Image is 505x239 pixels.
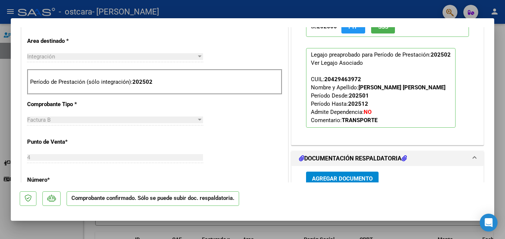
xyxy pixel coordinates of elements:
p: Punto de Venta [27,138,104,146]
p: Comprobante Tipo * [27,100,104,109]
div: 20429463972 [324,75,361,83]
strong: TRANSPORTE [342,117,377,124]
strong: 202501 [349,92,369,99]
strong: 202512 [348,101,368,107]
strong: 202502 [431,51,451,58]
button: Agregar Documento [306,172,379,185]
h1: DOCUMENTACIÓN RESPALDATORIA [299,154,407,163]
span: Factura B [27,117,51,123]
div: Open Intercom Messenger [480,214,498,232]
p: Período de Prestación (sólo integración): [30,78,279,86]
span: CUIL: Nombre y Apellido: Período Desde: Período Hasta: Admite Dependencia: [311,76,446,124]
div: Ver Legajo Asociado [311,59,363,67]
p: Número [27,176,104,184]
span: FTP [348,23,358,30]
p: Comprobante confirmado. Sólo se puede subir doc. respaldatoria. [67,191,239,206]
span: Integración [27,53,55,60]
span: Comentario: [311,117,377,124]
p: Legajo preaprobado para Período de Prestación: [306,48,456,128]
span: Agregar Documento [312,175,373,182]
strong: [PERSON_NAME] [PERSON_NAME] [358,84,446,91]
mat-expansion-panel-header: DOCUMENTACIÓN RESPALDATORIA [292,151,483,166]
p: Area destinado * [27,37,104,45]
span: SSS [378,23,388,30]
strong: NO [364,109,371,115]
strong: 202502 [132,79,152,85]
